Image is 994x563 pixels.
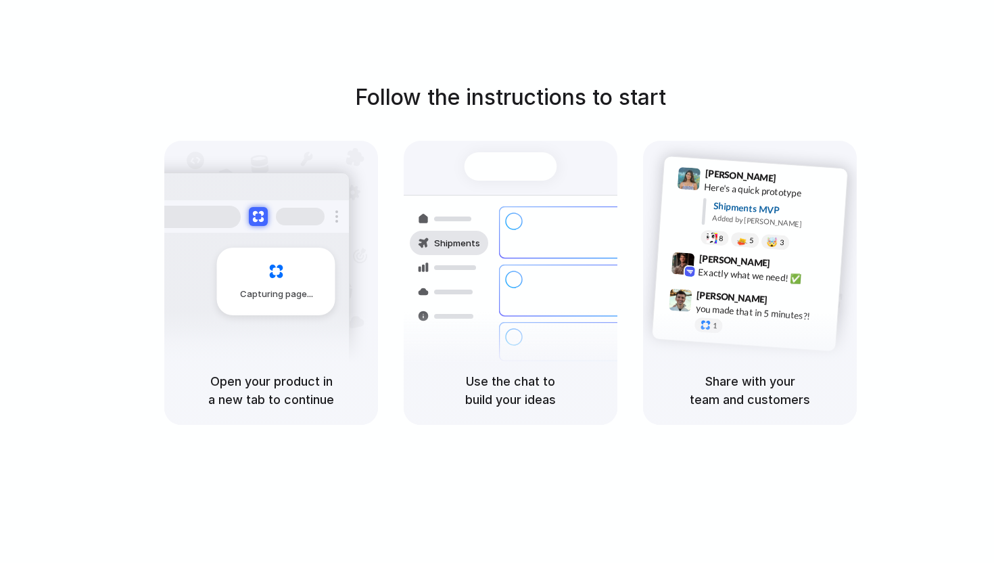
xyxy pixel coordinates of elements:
[696,288,768,307] span: [PERSON_NAME]
[695,302,830,325] div: you made that in 5 minutes?!
[767,238,778,248] div: 🤯
[713,322,717,330] span: 1
[780,239,784,246] span: 3
[355,81,666,114] h1: Follow the instructions to start
[749,237,754,244] span: 5
[704,180,839,203] div: Here's a quick prototype
[659,372,841,409] h5: Share with your team and customers
[780,173,808,189] span: 9:41 AM
[713,199,838,221] div: Shipments MVP
[420,372,601,409] h5: Use the chat to build your ideas
[772,294,799,311] span: 9:47 AM
[774,258,802,274] span: 9:42 AM
[240,288,315,301] span: Capturing page
[699,251,770,271] span: [PERSON_NAME]
[719,235,724,242] span: 8
[705,166,776,185] span: [PERSON_NAME]
[181,372,362,409] h5: Open your product in a new tab to continue
[434,237,480,250] span: Shipments
[698,265,833,288] div: Exactly what we need! ✅
[712,212,836,232] div: Added by [PERSON_NAME]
